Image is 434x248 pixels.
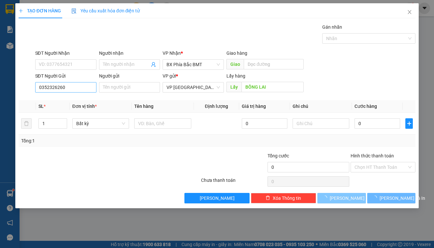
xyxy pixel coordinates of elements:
[380,195,425,202] span: [PERSON_NAME] và In
[226,51,247,56] span: Giao hàng
[323,196,330,200] span: loading
[293,118,350,129] input: Ghi Chú
[351,153,394,158] label: Hình thức thanh toán
[166,60,220,69] span: BX Phía Bắc BMT
[205,104,228,109] span: Định lượng
[242,104,266,109] span: Giá trị hàng
[242,118,287,129] input: 0
[200,195,235,202] span: [PERSON_NAME]
[244,59,304,69] input: Dọc đường
[99,50,160,57] div: Người nhận
[71,8,77,14] img: icon
[251,193,316,203] button: deleteXóa Thông tin
[290,100,352,113] th: Ghi chú
[372,196,380,200] span: loading
[35,72,96,80] div: SĐT Người Gửi
[21,137,168,144] div: Tổng: 1
[241,82,304,92] input: Dọc đường
[19,8,23,13] span: plus
[35,50,96,57] div: SĐT Người Nhận
[354,104,377,109] span: Cước hàng
[151,62,156,67] span: user-add
[226,73,245,79] span: Lấy hàng
[38,104,44,109] span: SL
[266,196,270,201] span: delete
[71,8,140,13] span: Yêu cầu xuất hóa đơn điện tử
[163,51,181,56] span: VP Nhận
[273,195,301,202] span: Xóa Thông tin
[406,121,412,126] span: plus
[72,104,97,109] span: Đơn vị tính
[166,82,220,92] span: VP Đà Lạt
[330,195,365,202] span: [PERSON_NAME]
[134,104,153,109] span: Tên hàng
[226,82,241,92] span: Lấy
[407,9,412,15] span: close
[322,24,342,30] label: Gán nhãn
[19,8,61,13] span: TẠO ĐƠN HÀNG
[226,59,244,69] span: Giao
[400,3,419,22] button: Close
[200,177,267,188] div: Chưa thanh toán
[21,118,32,129] button: delete
[317,193,366,203] button: [PERSON_NAME]
[134,118,191,129] input: VD: Bàn, Ghế
[367,193,416,203] button: [PERSON_NAME] và In
[99,72,160,80] div: Người gửi
[163,72,224,80] div: VP gửi
[405,118,413,129] button: plus
[76,119,125,128] span: Bất kỳ
[184,193,250,203] button: [PERSON_NAME]
[268,153,289,158] span: Tổng cước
